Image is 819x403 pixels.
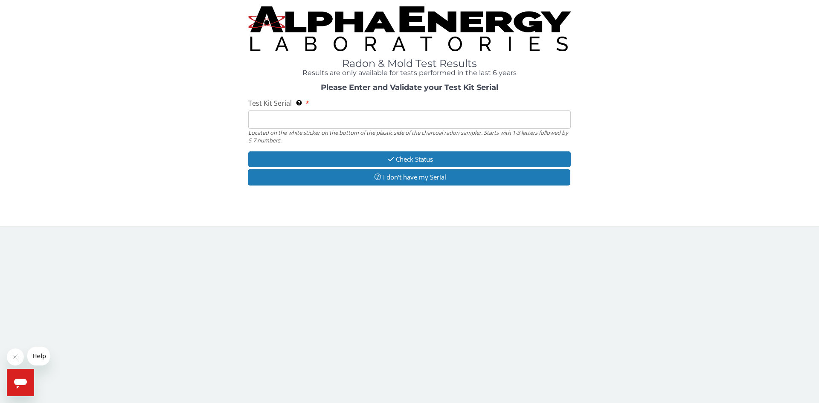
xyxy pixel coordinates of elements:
[321,83,498,92] strong: Please Enter and Validate your Test Kit Serial
[248,151,571,167] button: Check Status
[248,129,571,145] div: Located on the white sticker on the bottom of the plastic side of the charcoal radon sampler. Sta...
[248,58,571,69] h1: Radon & Mold Test Results
[248,169,570,185] button: I don't have my Serial
[7,369,34,396] iframe: Button to launch messaging window
[27,347,50,365] iframe: Message from company
[248,69,571,77] h4: Results are only available for tests performed in the last 6 years
[248,99,292,108] span: Test Kit Serial
[7,348,24,365] iframe: Close message
[248,6,571,51] img: TightCrop.jpg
